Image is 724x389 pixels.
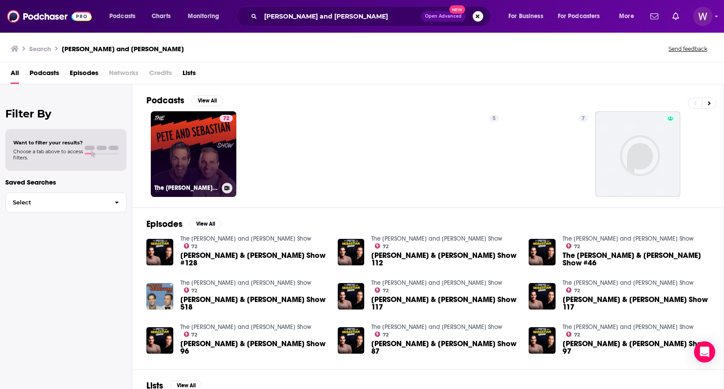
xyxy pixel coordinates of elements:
[70,66,98,84] a: Episodes
[449,5,465,14] span: New
[180,323,311,331] a: The Pete and Sebastian Show
[489,115,499,122] a: 5
[146,9,176,23] a: Charts
[375,287,388,293] a: 72
[146,219,183,230] h2: Episodes
[182,9,231,23] button: open menu
[103,9,147,23] button: open menu
[371,296,518,311] a: Pete & Sebastian Show 117
[566,287,580,293] a: 72
[566,332,580,337] a: 72
[338,239,365,266] img: Pete & Sebastian Show 112
[506,111,592,197] a: 7
[371,252,518,267] span: [PERSON_NAME] & [PERSON_NAME] Show 112
[180,235,311,242] a: The Pete and Sebastian Show
[563,252,709,267] a: The Pete & Sebastian Show #46
[563,296,709,311] a: Pete & Sebastian Show 117
[180,296,327,311] a: Pete & Sebastian Show 518
[574,333,580,337] span: 72
[151,111,236,197] a: 72The [PERSON_NAME] and [PERSON_NAME] Show
[669,9,683,24] a: Show notifications dropdown
[375,332,388,337] a: 72
[180,252,327,267] span: [PERSON_NAME] & [PERSON_NAME] Show #128
[578,115,588,122] a: 7
[109,66,138,84] span: Networks
[493,114,496,123] span: 5
[190,219,221,229] button: View All
[146,327,173,354] a: Pete & Sebastian Show 96
[184,243,198,249] a: 72
[62,45,184,53] h3: [PERSON_NAME] and [PERSON_NAME]
[191,333,197,337] span: 72
[184,287,198,293] a: 72
[191,95,223,106] button: View All
[371,279,502,287] a: The Pete and Sebastian Show
[563,340,709,355] a: Pete & Sebastian Show 97
[383,289,388,293] span: 72
[191,245,197,249] span: 72
[563,340,709,355] span: [PERSON_NAME] & [PERSON_NAME] Show 97
[30,66,59,84] a: Podcasts
[7,8,92,25] img: Podchaser - Follow, Share and Rate Podcasts
[563,323,694,331] a: The Pete and Sebastian Show
[5,193,127,212] button: Select
[180,296,327,311] span: [PERSON_NAME] & [PERSON_NAME] Show 518
[109,10,135,23] span: Podcasts
[154,184,218,192] h3: The [PERSON_NAME] and [PERSON_NAME] Show
[6,200,108,205] span: Select
[529,239,556,266] img: The Pete & Sebastian Show #46
[146,283,173,310] a: Pete & Sebastian Show 518
[191,289,197,293] span: 72
[13,140,83,146] span: Want to filter your results?
[11,66,19,84] a: All
[383,245,388,249] span: 72
[613,9,645,23] button: open menu
[371,323,502,331] a: The Pete and Sebastian Show
[529,283,556,310] img: Pete & Sebastian Show 117
[188,10,219,23] span: Monitoring
[425,14,462,19] span: Open Advanced
[146,239,173,266] img: Pete & Sebastian Show #128
[371,235,502,242] a: The Pete and Sebastian Show
[371,252,518,267] a: Pete & Sebastian Show 112
[693,7,713,26] img: User Profile
[338,327,365,354] img: Pete & Sebastian Show 87
[146,95,184,106] h2: Podcasts
[552,9,613,23] button: open menu
[371,340,518,355] span: [PERSON_NAME] & [PERSON_NAME] Show 87
[421,11,466,22] button: Open AdvancedNew
[152,10,171,23] span: Charts
[220,115,233,122] a: 72
[371,296,518,311] span: [PERSON_NAME] & [PERSON_NAME] Show 117
[502,9,554,23] button: open menu
[261,9,421,23] input: Search podcasts, credits, & more...
[383,333,388,337] span: 72
[666,45,710,53] button: Send feedback
[184,332,198,337] a: 72
[558,10,600,23] span: For Podcasters
[245,6,499,26] div: Search podcasts, credits, & more...
[180,279,311,287] a: The Pete and Sebastian Show
[563,279,694,287] a: The Pete and Sebastian Show
[371,340,518,355] a: Pete & Sebastian Show 87
[693,7,713,26] span: Logged in as williammwhite
[146,219,221,230] a: EpisodesView All
[5,178,127,186] p: Saved Searches
[338,283,365,310] a: Pete & Sebastian Show 117
[223,114,229,123] span: 72
[5,107,127,120] h2: Filter By
[418,111,503,197] a: 5
[563,296,709,311] span: [PERSON_NAME] & [PERSON_NAME] Show 117
[563,252,709,267] span: The [PERSON_NAME] & [PERSON_NAME] Show #46
[146,95,223,106] a: PodcastsView All
[574,289,580,293] span: 72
